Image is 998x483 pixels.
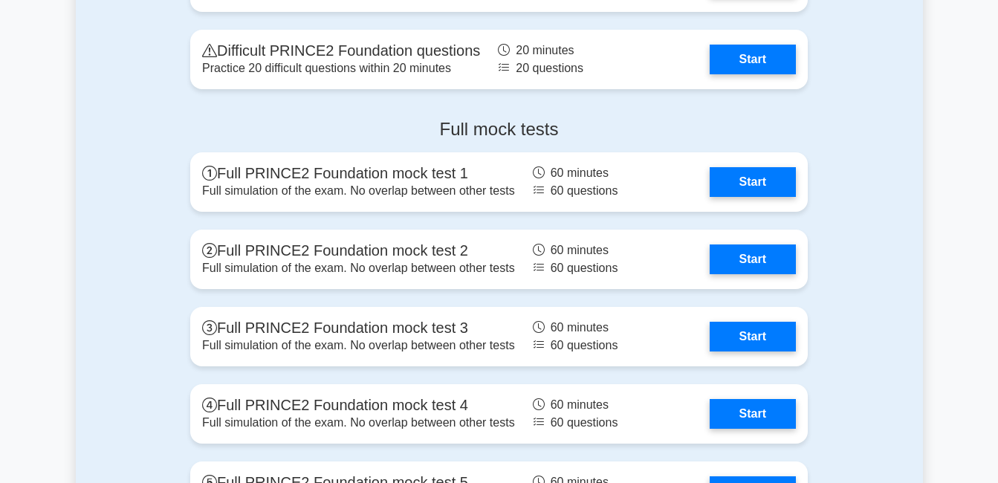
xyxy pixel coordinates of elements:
a: Start [710,45,796,74]
a: Start [710,244,796,274]
a: Start [710,167,796,197]
a: Start [710,399,796,429]
h4: Full mock tests [190,119,808,140]
a: Start [710,322,796,351]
